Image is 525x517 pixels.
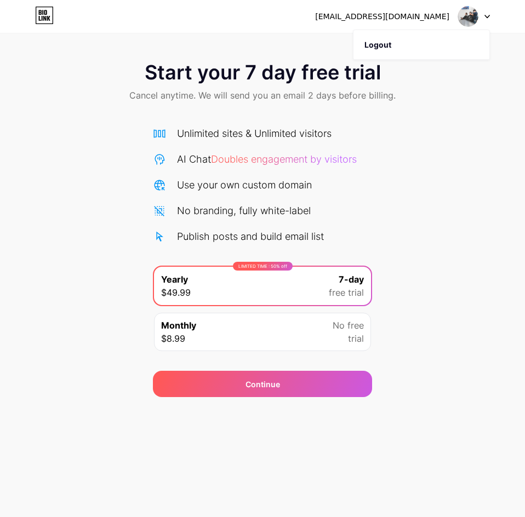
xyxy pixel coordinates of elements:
[177,126,332,141] div: Unlimited sites & Unlimited visitors
[315,11,449,22] div: [EMAIL_ADDRESS][DOMAIN_NAME]
[329,286,364,299] span: free trial
[129,89,396,102] span: Cancel anytime. We will send you an email 2 days before billing.
[161,319,196,332] span: Monthly
[145,61,381,83] span: Start your 7 day free trial
[161,286,191,299] span: $49.99
[161,273,188,286] span: Yearly
[339,273,364,286] span: 7-day
[333,319,364,332] span: No free
[177,152,357,166] div: AI Chat
[458,6,478,27] img: aspenbarbershop
[246,378,280,390] div: Continue
[177,177,312,192] div: Use your own custom domain
[233,262,293,271] div: LIMITED TIME : 50% off
[211,153,357,165] span: Doubles engagement by visitors
[348,332,364,345] span: trial
[161,332,185,345] span: $8.99
[177,229,324,244] div: Publish posts and build email list
[353,30,489,60] li: Logout
[177,203,311,218] div: No branding, fully white-label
